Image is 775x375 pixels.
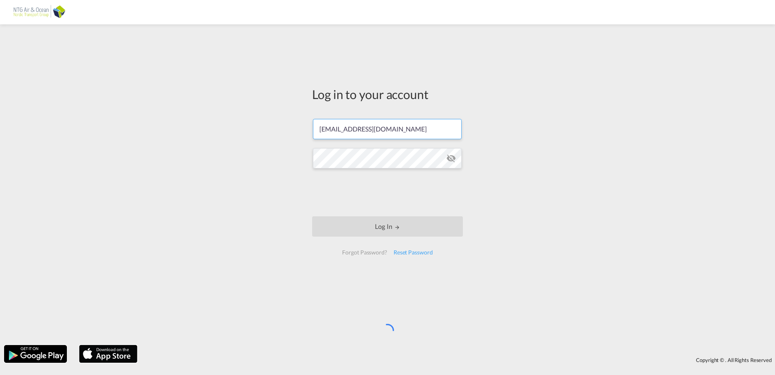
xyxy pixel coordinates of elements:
button: LOGIN [312,216,463,237]
input: Enter email/phone number [313,119,462,139]
img: google.png [3,344,68,364]
div: Log in to your account [312,86,463,103]
img: b56e2f00b01711ecb5ec2b6763d4c6fb.png [12,3,67,22]
div: Reset Password [390,245,436,260]
md-icon: icon-eye-off [446,153,456,163]
img: apple.png [78,344,138,364]
div: Copyright © . All Rights Reserved [141,353,775,367]
div: Forgot Password? [339,245,390,260]
iframe: reCAPTCHA [326,177,449,208]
